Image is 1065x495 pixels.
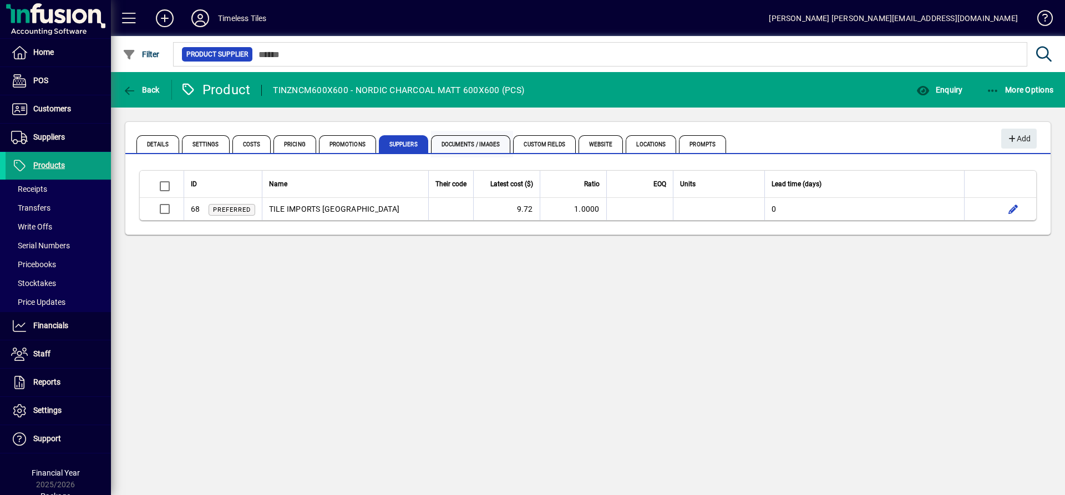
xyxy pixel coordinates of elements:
[11,222,52,231] span: Write Offs
[579,135,623,153] span: Website
[6,180,111,198] a: Receipts
[435,178,466,190] span: Their code
[11,260,56,269] span: Pricebooks
[111,80,172,100] app-page-header-button: Back
[1005,200,1022,218] button: Edit
[6,312,111,340] a: Financials
[269,178,287,190] span: Name
[6,369,111,396] a: Reports
[33,377,60,386] span: Reports
[6,124,111,151] a: Suppliers
[136,135,179,153] span: Details
[182,135,230,153] span: Settings
[6,255,111,274] a: Pricebooks
[431,135,511,153] span: Documents / Images
[11,298,65,307] span: Price Updates
[123,85,160,94] span: Back
[6,425,111,453] a: Support
[147,8,182,28] button: Add
[6,236,111,255] a: Serial Numbers
[6,67,111,95] a: POS
[1029,2,1051,38] a: Knowledge Base
[490,178,533,190] span: Latest cost ($)
[213,206,251,213] span: Preferred
[6,217,111,236] a: Write Offs
[626,135,676,153] span: Locations
[914,80,965,100] button: Enquiry
[11,203,50,212] span: Transfers
[33,104,71,113] span: Customers
[180,81,251,99] div: Product
[379,135,428,153] span: Suppliers
[191,203,200,215] div: 68
[473,198,540,220] td: 9.72
[764,198,964,220] td: 0
[983,80,1057,100] button: More Options
[232,135,271,153] span: Costs
[33,321,68,330] span: Financials
[1007,130,1031,148] span: Add
[11,279,56,288] span: Stocktakes
[273,135,316,153] span: Pricing
[6,198,111,217] a: Transfers
[262,198,428,220] td: TILE IMPORTS [GEOGRAPHIC_DATA]
[319,135,376,153] span: Promotions
[218,9,266,27] div: Timeless Tiles
[33,349,50,358] span: Staff
[11,185,47,193] span: Receipts
[6,274,111,293] a: Stocktakes
[540,198,606,220] td: 1.0000
[33,48,54,57] span: Home
[273,81,524,99] div: TINZNCM600X600 - NORDIC CHARCOAL MATT 600X600 (PCS)
[32,468,80,477] span: Financial Year
[33,434,61,443] span: Support
[6,397,111,425] a: Settings
[653,178,666,190] span: EOQ
[33,406,62,415] span: Settings
[916,85,962,94] span: Enquiry
[680,178,696,190] span: Units
[123,50,160,59] span: Filter
[11,241,70,250] span: Serial Numbers
[186,49,248,60] span: Product Supplier
[33,161,65,170] span: Products
[33,132,65,141] span: Suppliers
[772,178,821,190] span: Lead time (days)
[191,178,197,190] span: ID
[6,95,111,123] a: Customers
[584,178,600,190] span: Ratio
[120,80,163,100] button: Back
[1001,129,1037,149] button: Add
[182,8,218,28] button: Profile
[6,293,111,312] a: Price Updates
[120,44,163,64] button: Filter
[986,85,1054,94] span: More Options
[6,39,111,67] a: Home
[513,135,575,153] span: Custom Fields
[679,135,726,153] span: Prompts
[769,9,1018,27] div: [PERSON_NAME] [PERSON_NAME][EMAIL_ADDRESS][DOMAIN_NAME]
[6,340,111,368] a: Staff
[33,76,48,85] span: POS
